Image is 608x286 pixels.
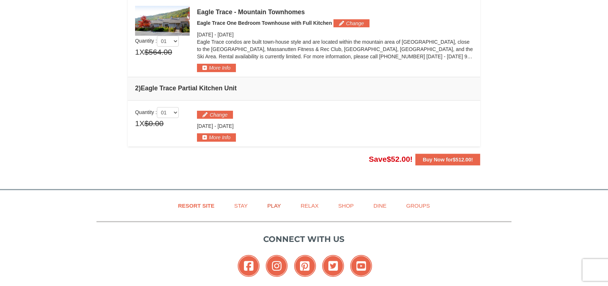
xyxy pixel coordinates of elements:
[225,197,257,214] a: Stay
[145,118,164,129] span: $0.00
[139,47,145,58] span: X
[135,6,190,36] img: 19218983-1-9b289e55.jpg
[218,123,234,129] span: [DATE]
[197,64,236,72] button: More Info
[135,47,139,58] span: 1
[139,85,141,92] span: )
[197,123,213,129] span: [DATE]
[387,155,410,163] span: $52.00
[139,118,145,129] span: X
[397,197,439,214] a: Groups
[453,157,471,162] span: $512.00
[292,197,328,214] a: Relax
[145,47,172,58] span: $564.00
[197,111,233,119] button: Change
[329,197,363,214] a: Shop
[197,32,213,38] span: [DATE]
[135,38,179,44] span: Quantity :
[169,197,224,214] a: Resort Site
[218,32,234,38] span: [DATE]
[197,38,473,60] p: Eagle Trace condos are built town-house style and are located within the mountain area of [GEOGRA...
[258,197,290,214] a: Play
[135,85,473,92] h4: 2 Eagle Trace Partial Kitchen Unit
[333,19,370,27] button: Change
[197,20,332,26] span: Eagle Trace One Bedroom Townhouse with Full Kitchen
[369,155,412,163] span: Save !
[135,109,179,115] span: Quantity :
[214,123,216,129] span: -
[364,197,396,214] a: Dine
[197,133,236,141] button: More Info
[214,32,216,38] span: -
[135,118,139,129] span: 1
[415,154,480,165] button: Buy Now for$512.00!
[96,233,512,245] p: Connect with us
[423,157,473,162] strong: Buy Now for !
[197,8,473,16] div: Eagle Trace - Mountain Townhomes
